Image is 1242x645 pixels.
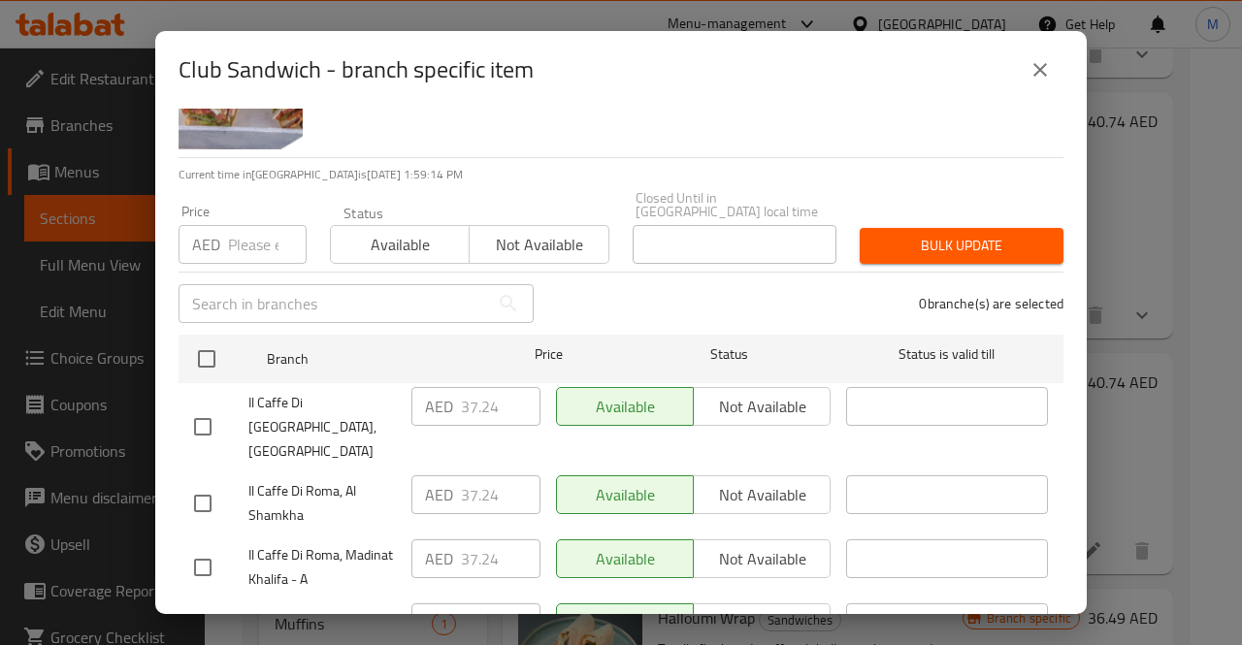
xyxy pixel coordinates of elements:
h2: Club Sandwich - branch specific item [179,54,534,85]
span: Not available [477,231,601,259]
p: AED [425,483,453,506]
button: Available [330,225,470,264]
input: Please enter price [228,225,307,264]
button: close [1017,47,1063,93]
span: Status [629,342,831,367]
input: Please enter price [461,387,540,426]
span: Il Caffe Di Roma, Al Shamkha [248,479,396,528]
p: 0 branche(s) are selected [919,294,1063,313]
p: AED [192,233,220,256]
h6: 40.74 AED [326,86,1048,113]
span: Price [484,342,613,367]
span: Available [339,231,462,259]
button: Not available [469,225,608,264]
p: Current time in [GEOGRAPHIC_DATA] is [DATE] 1:59:14 PM [179,166,1063,183]
span: Status is valid till [846,342,1048,367]
button: Bulk update [860,228,1063,264]
input: Please enter price [461,603,540,642]
input: Please enter price [461,539,540,578]
p: AED [425,611,453,634]
span: Bulk update [875,234,1048,258]
p: AED [425,547,453,570]
p: AED [425,395,453,418]
span: Il Caffe Di [GEOGRAPHIC_DATA], [GEOGRAPHIC_DATA] [248,391,396,464]
input: Please enter price [461,475,540,514]
input: Search in branches [179,284,489,323]
span: Il Caffe Di Roma, Madinat Khalifa - A [248,543,396,592]
span: Branch [267,347,469,371]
